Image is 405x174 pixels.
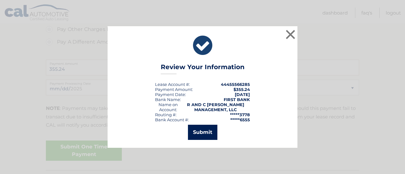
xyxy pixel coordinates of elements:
strong: FIRST BANK [224,97,250,102]
div: : [155,92,186,97]
strong: R AND C [PERSON_NAME] MANAGEMENT, LLC [187,102,244,112]
button: Submit [188,125,217,140]
span: Payment Date [155,92,185,97]
div: Payment Amount: [155,87,193,92]
span: [DATE] [235,92,250,97]
h3: Review Your Information [161,63,245,74]
div: Bank Name: [155,97,181,102]
div: Routing #: [155,112,177,117]
strong: 44455566285 [221,82,250,87]
div: Name on Account: [155,102,181,112]
div: Bank Account #: [155,117,189,122]
button: × [284,28,297,41]
div: Lease Account #: [155,82,190,87]
span: $355.24 [234,87,250,92]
